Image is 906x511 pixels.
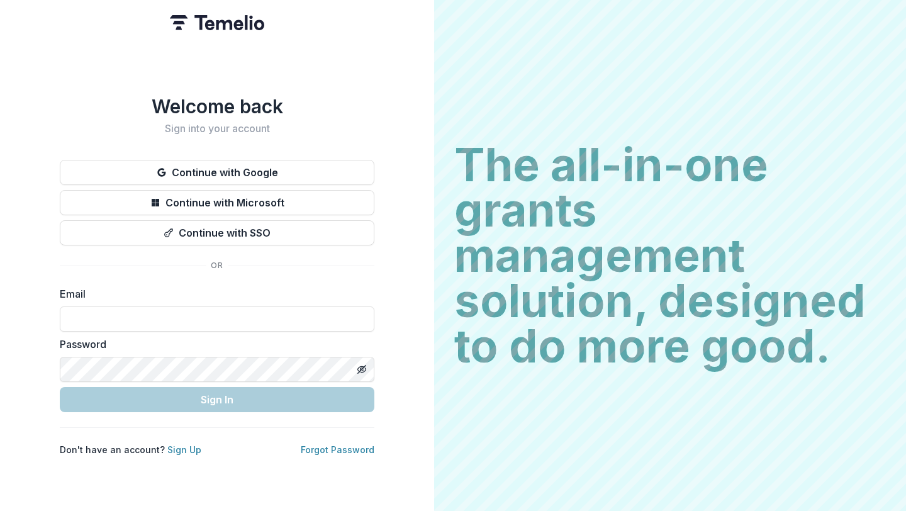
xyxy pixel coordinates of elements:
a: Sign Up [167,444,201,455]
button: Continue with Microsoft [60,190,374,215]
button: Sign In [60,387,374,412]
button: Continue with Google [60,160,374,185]
button: Continue with SSO [60,220,374,245]
label: Email [60,286,367,301]
h2: Sign into your account [60,123,374,135]
img: Temelio [170,15,264,30]
label: Password [60,337,367,352]
p: Don't have an account? [60,443,201,456]
a: Forgot Password [301,444,374,455]
button: Toggle password visibility [352,359,372,379]
h1: Welcome back [60,95,374,118]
